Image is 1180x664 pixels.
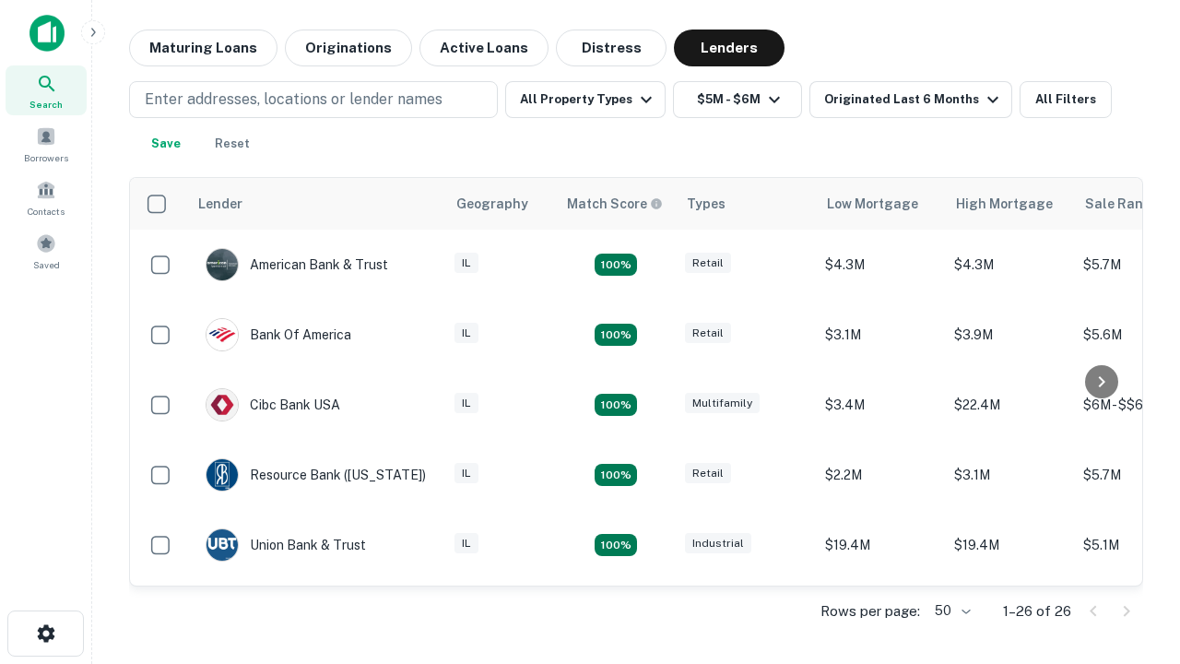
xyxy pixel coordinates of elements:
[6,119,87,169] a: Borrowers
[206,458,426,492] div: Resource Bank ([US_STATE])
[29,15,65,52] img: capitalize-icon.png
[206,459,238,491] img: picture
[945,370,1074,440] td: $22.4M
[816,300,945,370] td: $3.1M
[816,440,945,510] td: $2.2M
[827,193,918,215] div: Low Mortgage
[206,528,366,562] div: Union Bank & Trust
[1003,600,1071,622] p: 1–26 of 26
[816,370,945,440] td: $3.4M
[454,253,478,274] div: IL
[595,324,637,346] div: Matching Properties: 4, hasApolloMatch: undefined
[1020,81,1112,118] button: All Filters
[685,323,731,344] div: Retail
[816,580,945,650] td: $4M
[685,393,760,414] div: Multifamily
[6,172,87,222] a: Contacts
[454,463,478,484] div: IL
[595,464,637,486] div: Matching Properties: 4, hasApolloMatch: undefined
[816,510,945,580] td: $19.4M
[945,230,1074,300] td: $4.3M
[556,178,676,230] th: Capitalize uses an advanced AI algorithm to match your search with the best lender. The match sco...
[456,193,528,215] div: Geography
[945,440,1074,510] td: $3.1M
[129,30,277,66] button: Maturing Loans
[816,230,945,300] td: $4.3M
[674,30,785,66] button: Lenders
[816,178,945,230] th: Low Mortgage
[824,89,1004,111] div: Originated Last 6 Months
[136,125,195,162] button: Save your search to get updates of matches that match your search criteria.
[685,463,731,484] div: Retail
[206,248,388,281] div: American Bank & Trust
[187,178,445,230] th: Lender
[945,580,1074,650] td: $4M
[206,249,238,280] img: picture
[809,81,1012,118] button: Originated Last 6 Months
[206,319,238,350] img: picture
[6,226,87,276] a: Saved
[567,194,663,214] div: Capitalize uses an advanced AI algorithm to match your search with the best lender. The match sco...
[685,533,751,554] div: Industrial
[145,89,442,111] p: Enter addresses, locations or lender names
[567,194,659,214] h6: Match Score
[24,150,68,165] span: Borrowers
[445,178,556,230] th: Geography
[945,300,1074,370] td: $3.9M
[206,529,238,561] img: picture
[505,81,666,118] button: All Property Types
[6,65,87,115] a: Search
[556,30,667,66] button: Distress
[945,178,1074,230] th: High Mortgage
[454,393,478,414] div: IL
[1088,516,1180,605] iframe: Chat Widget
[673,81,802,118] button: $5M - $6M
[927,598,973,624] div: 50
[203,125,262,162] button: Reset
[206,388,340,421] div: Cibc Bank USA
[595,534,637,556] div: Matching Properties: 4, hasApolloMatch: undefined
[945,510,1074,580] td: $19.4M
[29,97,63,112] span: Search
[595,394,637,416] div: Matching Properties: 4, hasApolloMatch: undefined
[33,257,60,272] span: Saved
[676,178,816,230] th: Types
[285,30,412,66] button: Originations
[820,600,920,622] p: Rows per page:
[206,318,351,351] div: Bank Of America
[198,193,242,215] div: Lender
[454,533,478,554] div: IL
[956,193,1053,215] div: High Mortgage
[454,323,478,344] div: IL
[419,30,549,66] button: Active Loans
[28,204,65,219] span: Contacts
[685,253,731,274] div: Retail
[206,389,238,421] img: picture
[687,193,726,215] div: Types
[129,81,498,118] button: Enter addresses, locations or lender names
[595,254,637,276] div: Matching Properties: 7, hasApolloMatch: undefined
